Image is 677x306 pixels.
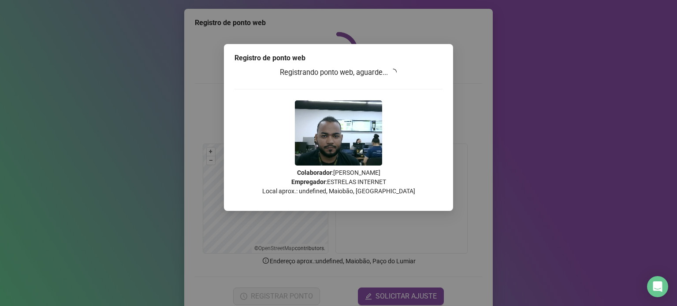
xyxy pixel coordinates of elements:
p: : [PERSON_NAME] : ESTRELAS INTERNET Local aprox.: undefined, Maiobão, [GEOGRAPHIC_DATA] [234,168,443,196]
div: Open Intercom Messenger [647,276,668,297]
strong: Empregador [291,178,326,185]
h3: Registrando ponto web, aguarde... [234,67,443,78]
span: loading [390,69,397,76]
img: Z [295,100,382,166]
strong: Colaborador [297,169,332,176]
div: Registro de ponto web [234,53,443,63]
